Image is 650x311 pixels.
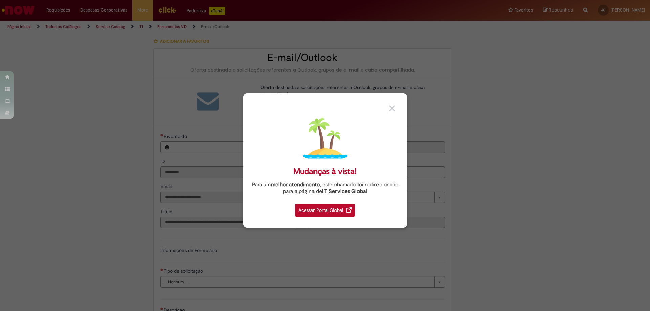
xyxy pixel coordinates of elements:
div: Acessar Portal Global [295,204,355,217]
a: Acessar Portal Global [295,200,355,217]
div: Para um , este chamado foi redirecionado para a página de [248,182,402,195]
a: I.T Services Global [322,184,367,195]
img: close_button_grey.png [389,105,395,111]
img: island.png [303,117,347,161]
div: Mudanças à vista! [293,166,357,176]
img: redirect_link.png [346,207,352,213]
strong: melhor atendimento [271,181,320,188]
